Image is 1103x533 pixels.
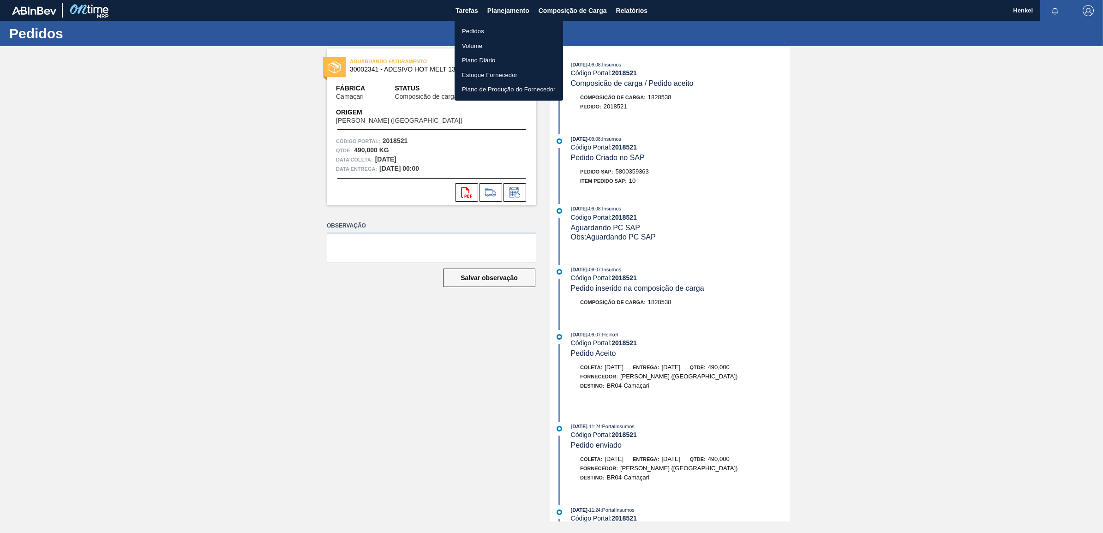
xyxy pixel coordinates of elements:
[455,82,563,97] a: Plano de Produção do Fornecedor
[455,24,563,39] a: Pedidos
[455,39,563,54] a: Volume
[455,68,563,83] a: Estoque Fornecedor
[455,53,563,68] a: Plano Diário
